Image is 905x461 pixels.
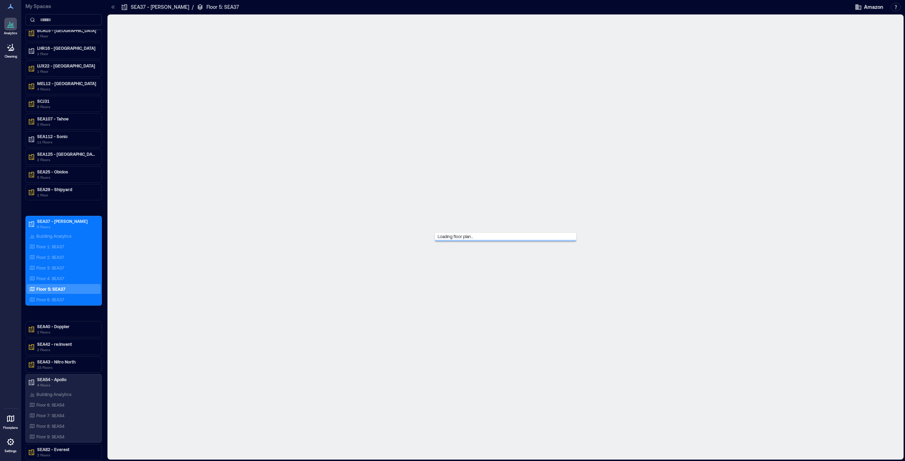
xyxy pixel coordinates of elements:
[37,122,97,127] p: 2 Floors
[37,175,97,180] p: 5 Floors
[1,410,20,432] a: Floorplans
[37,81,97,86] p: MEL12 - [GEOGRAPHIC_DATA]
[37,359,97,365] p: SEA43 - Nitro North
[37,365,97,370] p: 23 Floors
[37,341,97,347] p: SEA42 - re:Invent
[37,116,97,122] p: SEA107 - Tahoe
[37,98,97,104] p: SCJ31
[37,69,97,74] p: 1 Floor
[36,286,65,292] p: Floor 5: SEA37
[37,28,97,33] p: BCN15 - [GEOGRAPHIC_DATA]
[37,33,97,39] p: 1 Floor
[37,86,97,92] p: 4 Floors
[36,254,64,260] p: Floor 2: SEA37
[37,324,97,329] p: SEA40 - Doppler
[36,297,64,302] p: Floor 6: SEA37
[37,104,97,110] p: 8 Floors
[37,157,97,162] p: 2 Floors
[435,231,476,242] span: Loading floor plan...
[5,54,17,59] p: Cleaning
[37,377,97,382] p: SEA54 - Apollo
[2,39,19,61] a: Cleaning
[37,169,97,175] p: SEA25 - Obidos
[37,347,97,353] p: 2 Floors
[37,192,97,198] p: 1 Floor
[25,3,102,10] p: My Spaces
[37,382,97,388] p: 4 Floors
[206,4,239,11] p: Floor 5: SEA37
[2,433,19,455] a: Settings
[36,233,71,239] p: Building Analytics
[853,1,885,13] button: Amazon
[37,51,97,57] p: 1 Floor
[5,449,17,453] p: Settings
[36,423,64,429] p: Floor 8: SEA54
[864,4,883,11] span: Amazon
[37,151,97,157] p: SEA125 - [GEOGRAPHIC_DATA]
[37,218,97,224] p: SEA37 - [PERSON_NAME]
[37,329,97,335] p: 2 Floors
[131,4,189,11] p: SEA37 - [PERSON_NAME]
[37,224,97,230] p: 6 Floors
[37,452,97,458] p: 2 Floors
[3,426,18,430] p: Floorplans
[37,134,97,139] p: SEA112 - Sonic
[37,45,97,51] p: LHR16 - [GEOGRAPHIC_DATA]
[37,187,97,192] p: SEA29 - Shipyard
[36,434,64,439] p: Floor 9: SEA54
[2,16,19,37] a: Analytics
[36,391,71,397] p: Building Analytics
[192,4,194,11] p: /
[36,265,64,271] p: Floor 3: SEA37
[37,139,97,145] p: 11 Floors
[36,276,64,281] p: Floor 4: SEA37
[4,31,17,35] p: Analytics
[36,413,64,418] p: Floor 7: SEA54
[36,402,64,408] p: Floor 6: SEA54
[37,63,97,69] p: LUX22 - [GEOGRAPHIC_DATA]
[37,447,97,452] p: SEA82 - Everest
[36,244,64,249] p: Floor 1: SEA37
